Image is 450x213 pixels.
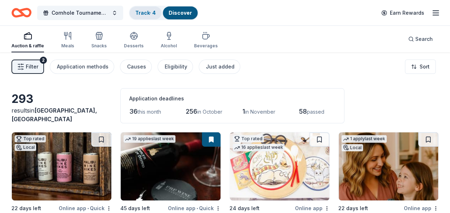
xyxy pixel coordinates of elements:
div: Online app [404,204,439,213]
span: this month [137,109,161,115]
span: Filter [26,62,38,71]
div: Online app [295,204,330,213]
button: Auction & raffle [11,29,44,52]
div: Causes [127,62,146,71]
a: Home [11,4,32,21]
button: Alcohol [161,29,177,52]
img: Image for Malibu Wine Hikes [12,132,111,200]
div: 293 [11,92,112,106]
div: Alcohol [161,43,177,49]
div: 2 [40,57,47,64]
span: passed [307,109,324,115]
a: Track· 4 [135,10,156,16]
button: Track· 4Discover [129,6,198,20]
div: 1 apply last week [342,135,387,143]
div: Beverages [194,43,218,49]
div: 24 days left [229,204,260,213]
div: 22 days left [338,204,368,213]
div: 16 applies last week [233,144,285,151]
div: Online app Quick [59,204,112,213]
button: Search [402,32,439,46]
span: in November [245,109,275,115]
button: Desserts [124,29,144,52]
div: 45 days left [120,204,150,213]
div: Application deadlines [129,94,335,103]
span: 1 [242,108,245,115]
span: in October [197,109,222,115]
span: [GEOGRAPHIC_DATA], [GEOGRAPHIC_DATA] [11,107,97,123]
div: Just added [206,62,234,71]
span: 36 [129,108,137,115]
div: Eligibility [165,62,187,71]
button: Application methods [50,60,114,74]
button: Causes [120,60,152,74]
button: Beverages [194,29,218,52]
div: Desserts [124,43,144,49]
div: Local [15,144,36,151]
button: Cornhole Tournament/Silent Auction [37,6,123,20]
span: 58 [299,108,307,115]
button: Just added [199,60,240,74]
div: Auction & raffle [11,43,44,49]
img: Image for PRP Wine International [121,132,220,200]
button: Eligibility [158,60,193,74]
div: results [11,106,112,123]
div: 19 applies last week [124,135,175,143]
span: Sort [420,62,430,71]
div: Online app Quick [168,204,221,213]
button: Meals [61,29,74,52]
div: Application methods [57,62,108,71]
button: Filter2 [11,60,44,74]
div: 22 days left [11,204,41,213]
img: Image for Crown Envy Salon [339,132,438,200]
div: Top rated [233,135,264,142]
div: Top rated [15,135,46,142]
div: Local [342,144,363,151]
div: Meals [61,43,74,49]
div: Snacks [91,43,107,49]
button: Snacks [91,29,107,52]
span: Cornhole Tournament/Silent Auction [52,9,109,17]
button: Sort [405,60,436,74]
span: • [197,205,198,211]
a: Discover [169,10,192,16]
span: • [87,205,89,211]
span: Search [415,35,433,43]
img: Image for Oriental Trading [230,132,329,200]
span: in [11,107,97,123]
a: Earn Rewards [377,6,429,19]
span: 256 [186,108,197,115]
